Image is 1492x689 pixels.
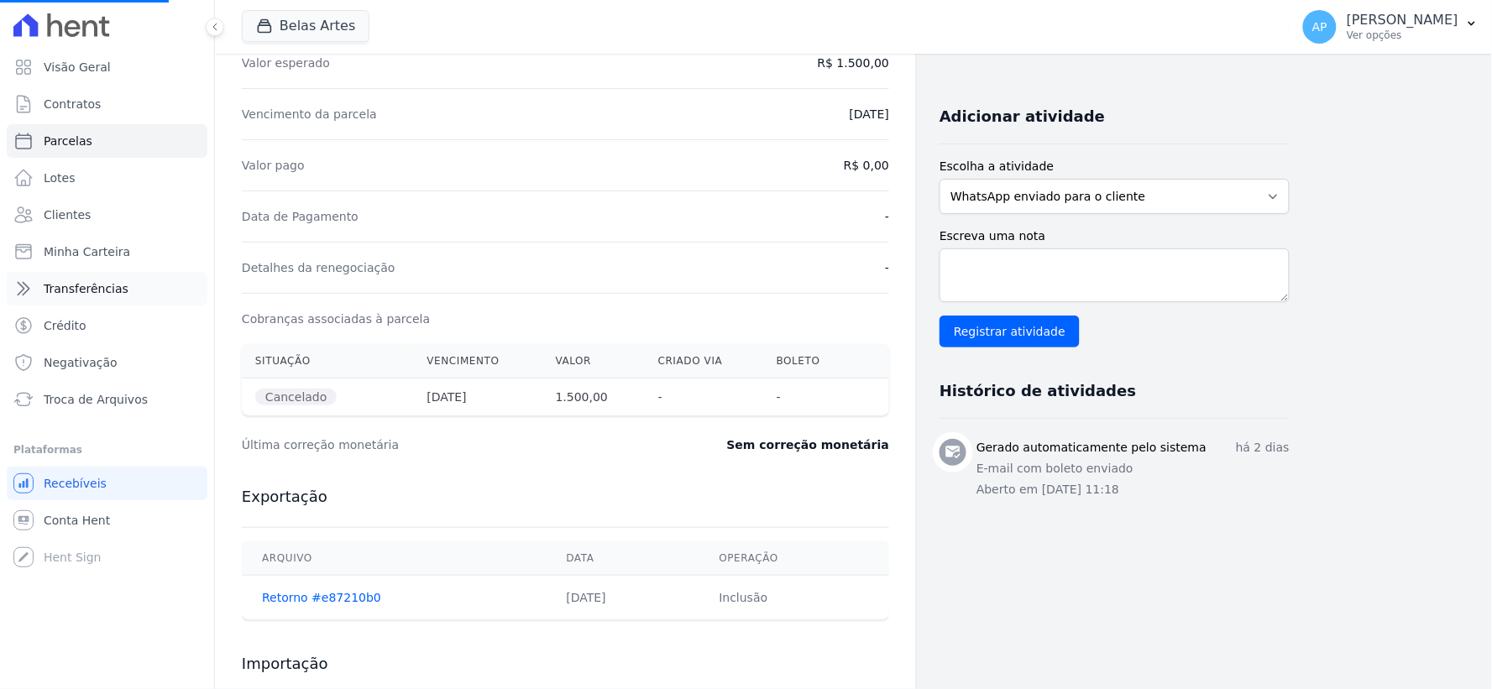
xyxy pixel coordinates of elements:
th: Situação [242,344,413,378]
th: Arquivo [242,541,546,576]
h3: Exportação [242,487,889,507]
a: Contratos [7,87,207,121]
span: Clientes [44,206,91,223]
h3: Adicionar atividade [940,107,1105,127]
a: Parcelas [7,124,207,158]
button: AP [PERSON_NAME] Ver opções [1290,3,1492,50]
th: Boleto [763,344,855,378]
a: Retorno #e87210b0 [262,591,381,604]
dt: Última correção monetária [242,436,625,453]
a: Minha Carteira [7,235,207,269]
a: Negativação [7,346,207,379]
dt: Valor pago [242,157,305,174]
input: Registrar atividade [940,316,1080,347]
a: Transferências [7,272,207,305]
span: Negativação [44,354,118,371]
a: Troca de Arquivos [7,383,207,416]
span: Contratos [44,96,101,112]
th: Criado via [645,344,763,378]
span: Visão Geral [44,59,111,76]
a: Clientes [7,198,207,232]
a: Conta Hent [7,504,207,537]
span: Crédito [44,317,86,334]
td: Inclusão [699,576,889,620]
th: - [645,378,763,416]
span: Lotes [44,170,76,186]
h3: Importação [242,654,889,674]
span: Conta Hent [44,512,110,529]
span: Cancelado [255,389,337,405]
dd: - [885,259,889,276]
h3: Gerado automaticamente pelo sistema [976,439,1207,457]
span: AP [1312,21,1327,33]
span: Recebíveis [44,475,107,492]
dd: R$ 0,00 [844,157,889,174]
p: há 2 dias [1236,439,1290,457]
dd: Sem correção monetária [727,436,889,453]
th: [DATE] [413,378,542,416]
th: Operação [699,541,889,576]
span: Transferências [44,280,128,297]
dt: Cobranças associadas à parcela [242,311,430,327]
td: [DATE] [546,576,699,620]
a: Crédito [7,309,207,342]
dd: R$ 1.500,00 [818,55,889,71]
p: Ver opções [1347,29,1458,42]
th: 1.500,00 [542,378,645,416]
th: Vencimento [413,344,542,378]
button: Belas Artes [242,10,369,42]
p: Aberto em [DATE] 11:18 [976,481,1290,498]
a: Recebíveis [7,467,207,500]
p: E-mail com boleto enviado [976,460,1290,478]
dd: [DATE] [850,106,889,123]
dt: Data de Pagamento [242,208,359,225]
a: Visão Geral [7,50,207,84]
label: Escolha a atividade [940,158,1290,175]
th: - [763,378,855,416]
dt: Valor esperado [242,55,330,71]
div: Plataformas [13,440,201,460]
dd: - [885,208,889,225]
span: Minha Carteira [44,243,130,260]
th: Valor [542,344,645,378]
span: Parcelas [44,133,92,149]
span: Troca de Arquivos [44,391,148,408]
dt: Detalhes da renegociação [242,259,395,276]
h3: Histórico de atividades [940,381,1136,401]
p: [PERSON_NAME] [1347,12,1458,29]
a: Lotes [7,161,207,195]
th: Data [546,541,699,576]
dt: Vencimento da parcela [242,106,377,123]
label: Escreva uma nota [940,227,1290,245]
